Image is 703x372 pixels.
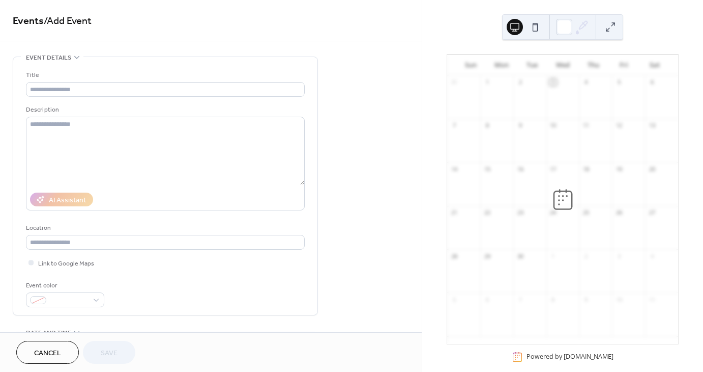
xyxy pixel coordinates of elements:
[483,122,491,129] div: 8
[516,252,524,260] div: 30
[38,258,94,269] span: Link to Google Maps
[34,348,61,359] span: Cancel
[549,252,557,260] div: 1
[549,78,557,86] div: 3
[582,165,590,173] div: 18
[582,122,590,129] div: 11
[648,122,656,129] div: 13
[450,296,458,303] div: 5
[549,122,557,129] div: 10
[648,296,656,303] div: 11
[648,78,656,86] div: 6
[615,252,623,260] div: 3
[450,209,458,217] div: 21
[483,165,491,173] div: 15
[450,165,458,173] div: 14
[26,223,303,233] div: Location
[582,252,590,260] div: 2
[455,55,486,75] div: Sun
[615,296,623,303] div: 10
[26,104,303,115] div: Description
[516,165,524,173] div: 16
[483,209,491,217] div: 22
[26,328,71,338] span: Date and time
[516,122,524,129] div: 9
[26,52,71,63] span: Event details
[13,11,44,31] a: Events
[582,296,590,303] div: 9
[639,55,670,75] div: Sat
[516,296,524,303] div: 7
[516,209,524,217] div: 23
[564,353,613,361] a: [DOMAIN_NAME]
[648,252,656,260] div: 4
[547,55,578,75] div: Wed
[615,209,623,217] div: 26
[648,209,656,217] div: 27
[615,165,623,173] div: 19
[26,70,303,81] div: Title
[582,209,590,217] div: 25
[450,252,458,260] div: 28
[615,78,623,86] div: 5
[526,353,613,361] div: Powered by
[615,122,623,129] div: 12
[549,165,557,173] div: 17
[648,165,656,173] div: 20
[450,122,458,129] div: 7
[516,78,524,86] div: 2
[483,296,491,303] div: 6
[549,209,557,217] div: 24
[578,55,608,75] div: Thu
[16,341,79,364] button: Cancel
[483,78,491,86] div: 1
[608,55,639,75] div: Fri
[450,78,458,86] div: 31
[483,252,491,260] div: 29
[582,78,590,86] div: 4
[26,280,102,291] div: Event color
[486,55,516,75] div: Mon
[549,296,557,303] div: 8
[517,55,547,75] div: Tue
[44,11,92,31] span: / Add Event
